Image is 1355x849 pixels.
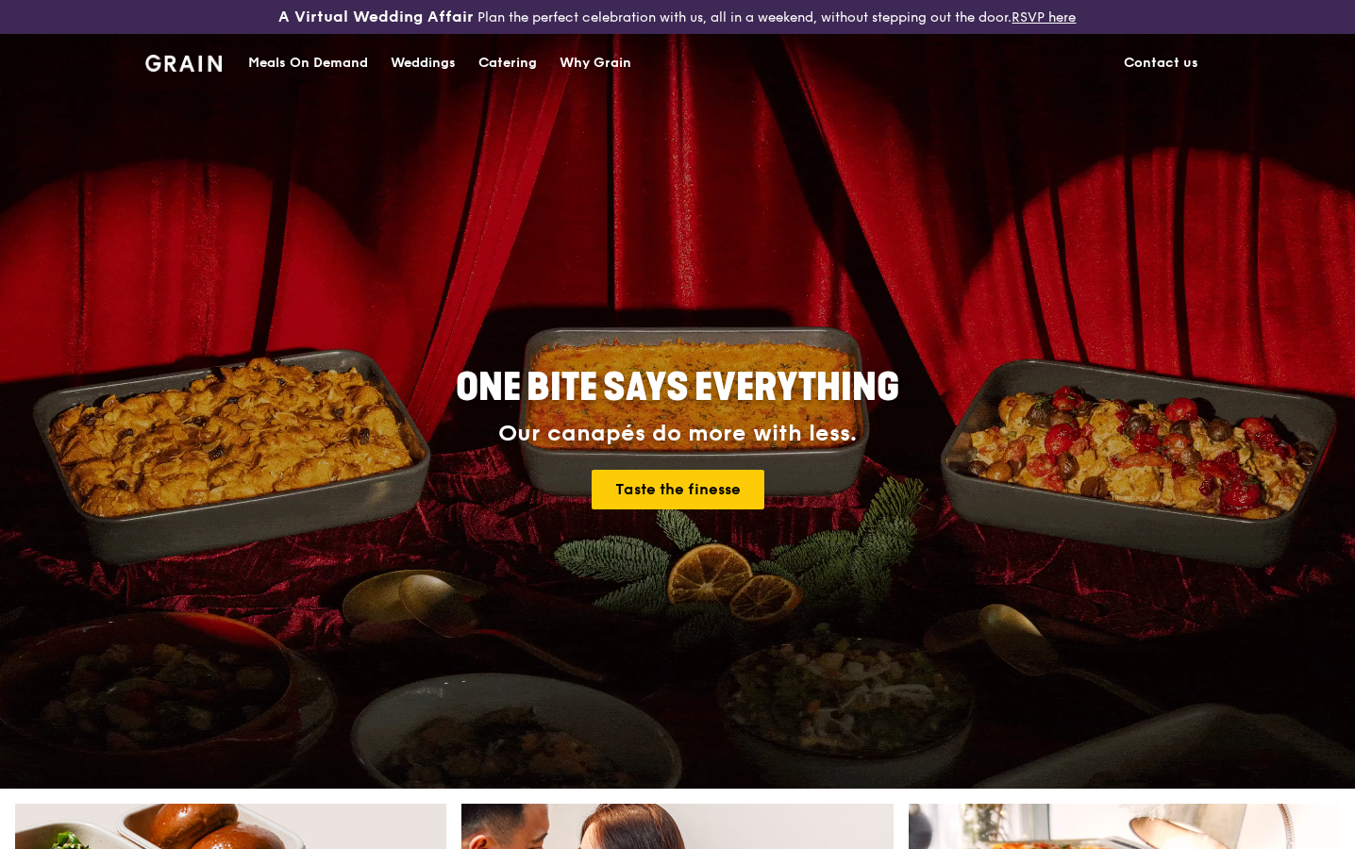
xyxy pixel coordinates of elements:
div: Why Grain [560,35,631,92]
div: Our canapés do more with less. [338,421,1017,447]
span: ONE BITE SAYS EVERYTHING [456,365,899,410]
div: Catering [478,35,537,92]
a: Contact us [1112,35,1210,92]
a: Weddings [379,35,467,92]
div: Weddings [391,35,456,92]
a: Catering [467,35,548,92]
a: GrainGrain [145,33,222,90]
img: Grain [145,55,222,72]
h3: A Virtual Wedding Affair [278,8,474,26]
a: Why Grain [548,35,643,92]
div: Meals On Demand [248,35,368,92]
div: Plan the perfect celebration with us, all in a weekend, without stepping out the door. [226,8,1129,26]
a: RSVP here [1012,9,1076,25]
a: Taste the finesse [592,470,764,509]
